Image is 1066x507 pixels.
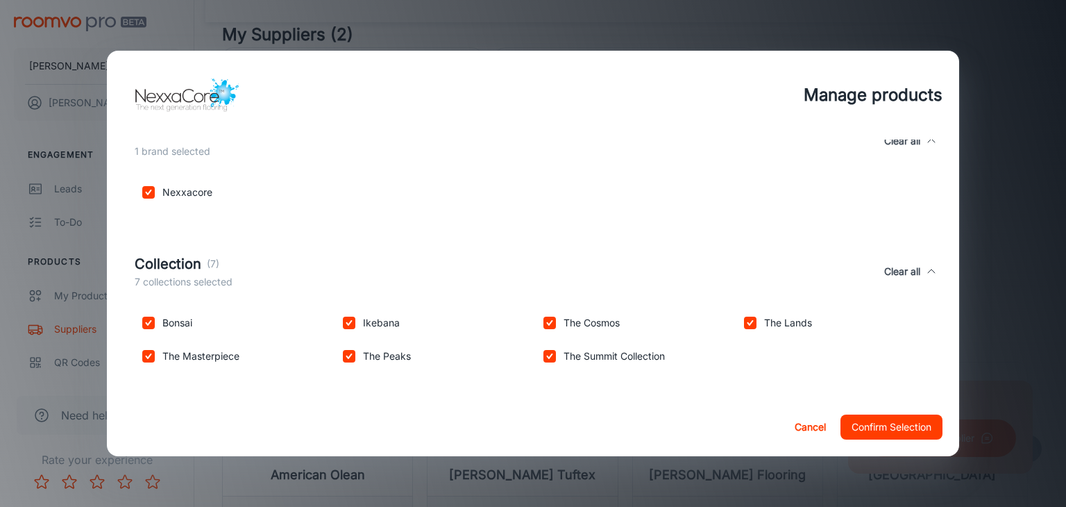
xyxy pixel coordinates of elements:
p: 7 collections selected [135,274,232,290]
p: Nexxacore [162,185,212,200]
p: (7) [207,256,219,272]
div: Brand(1)1 brand selectedClear all [124,109,943,173]
h4: Manage products [804,83,942,108]
img: vendor_logo_square_en-us.png [124,67,248,123]
h5: Collection [135,253,201,274]
button: Clear all [879,253,926,290]
div: Collection(7)7 collections selectedClear all [124,240,943,304]
button: Clear all [879,123,926,159]
p: The Cosmos [564,315,620,331]
p: 1 brand selected [135,144,210,159]
p: The Lands [764,315,812,331]
p: The Peaks [363,349,411,364]
button: Confirm Selection [840,415,942,440]
p: Bonsai [162,315,192,331]
p: The Masterpiece [162,349,239,364]
button: Cancel [788,415,832,440]
p: The Summit Collection [564,349,665,364]
p: Ikebana [363,315,400,331]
